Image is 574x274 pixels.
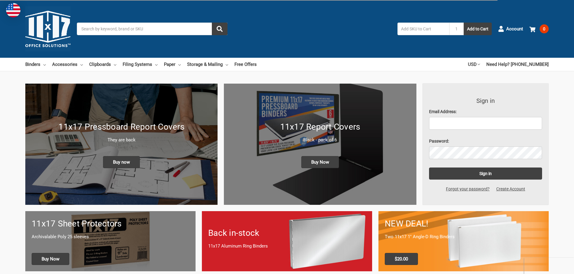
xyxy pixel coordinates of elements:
p: Black - pack of 6 [230,137,410,143]
a: Storage & Mailing [187,58,228,71]
span: $20.00 [385,253,418,265]
a: Forgot your password? [443,186,493,192]
a: Back in-stock 11x17 Aluminum Ring Binders [202,211,372,271]
input: Add SKU to Cart [397,23,449,35]
a: 11x17 Binder 2-pack only $20.00 NEW DEAL! Two 11x17 1" Angle-D Ring Binders $20.00 [378,211,549,271]
a: Paper [164,58,181,71]
span: Account [506,26,523,32]
input: Search by keyword, brand or SKU [77,23,227,35]
h3: Sign in [429,96,542,105]
h1: 11x17 Report Covers [230,121,410,133]
a: Create Account [493,186,529,192]
button: Add to Cart [464,23,492,35]
a: New 11x17 Pressboard Binders 11x17 Pressboard Report Covers They are back Buy now [25,84,218,205]
span: Buy now [103,156,140,168]
span: Buy Now [301,156,339,168]
img: 11x17.com [25,6,71,51]
a: Need Help? [PHONE_NUMBER] [486,58,549,71]
input: Sign in [429,168,542,180]
a: Clipboards [89,58,116,71]
a: Binders [25,58,46,71]
img: duty and tax information for United States [6,3,20,17]
img: 11x17 Report Covers [224,84,416,205]
p: Archivalable Poly 25 sleeves [32,233,189,240]
h1: 11x17 Sheet Protectors [32,217,189,230]
span: Buy Now [32,253,69,265]
p: They are back [32,137,211,143]
label: Email Address: [429,109,542,115]
a: 11x17 sheet protectors 11x17 Sheet Protectors Archivalable Poly 25 sleeves Buy Now [25,211,196,271]
h1: 11x17 Pressboard Report Covers [32,121,211,133]
a: Filing Systems [123,58,158,71]
span: 0 [540,24,549,33]
a: USD [468,58,480,71]
a: Free Offers [234,58,257,71]
iframe: Google Customer Reviews [524,258,574,274]
a: 0 [529,21,549,37]
p: Two 11x17 1" Angle-D Ring Binders [385,233,542,240]
a: Accessories [52,58,83,71]
a: Account [498,21,523,37]
h1: Back in-stock [208,227,366,239]
h1: NEW DEAL! [385,217,542,230]
a: 11x17 Report Covers 11x17 Report Covers Black - pack of 6 Buy Now [224,84,416,205]
img: New 11x17 Pressboard Binders [25,84,218,205]
label: Password: [429,138,542,144]
p: 11x17 Aluminum Ring Binders [208,243,366,250]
